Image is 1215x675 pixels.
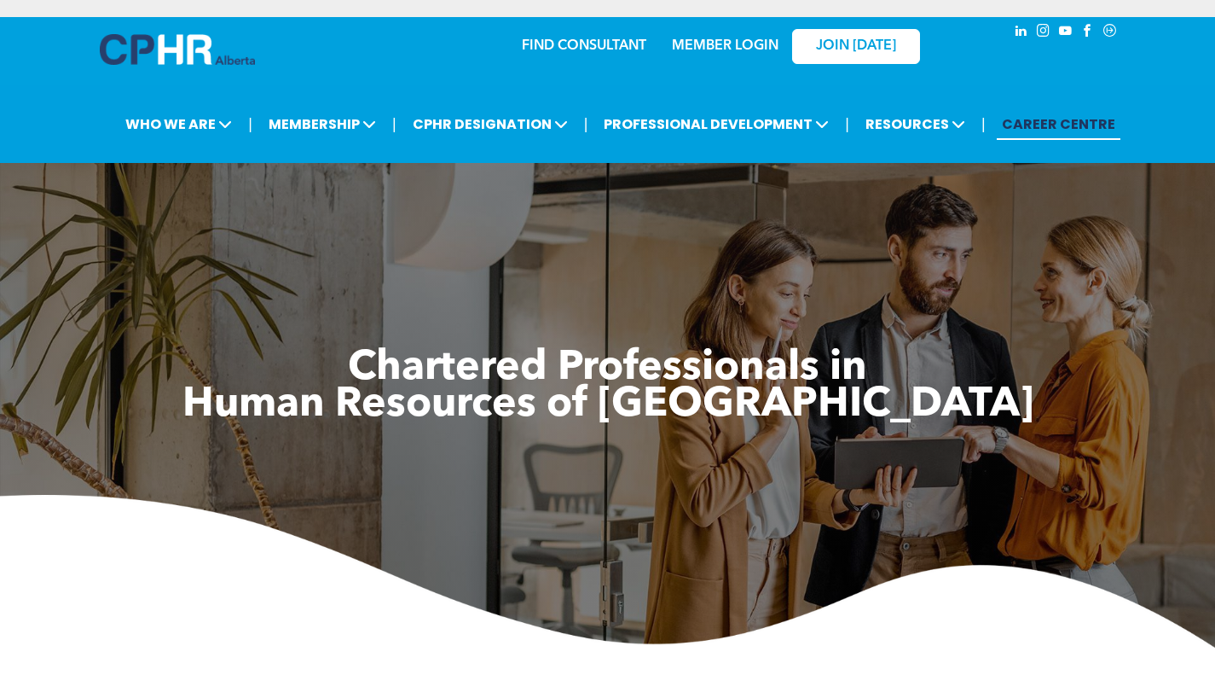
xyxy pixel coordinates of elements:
span: MEMBERSHIP [263,108,381,140]
li: | [584,107,588,142]
a: FIND CONSULTANT [522,39,646,53]
a: CAREER CENTRE [997,108,1120,140]
a: linkedin [1012,21,1031,44]
img: A blue and white logo for cp alberta [100,34,255,65]
span: JOIN [DATE] [816,38,896,55]
span: PROFESSIONAL DEVELOPMENT [599,108,834,140]
span: WHO WE ARE [120,108,237,140]
li: | [392,107,396,142]
span: RESOURCES [860,108,970,140]
li: | [248,107,252,142]
a: instagram [1034,21,1053,44]
span: Chartered Professionals in [348,348,867,389]
a: MEMBER LOGIN [672,39,778,53]
li: | [981,107,986,142]
a: JOIN [DATE] [792,29,920,64]
a: facebook [1079,21,1097,44]
a: youtube [1056,21,1075,44]
span: CPHR DESIGNATION [408,108,573,140]
a: Social network [1101,21,1120,44]
span: Human Resources of [GEOGRAPHIC_DATA] [182,385,1033,426]
li: | [845,107,849,142]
